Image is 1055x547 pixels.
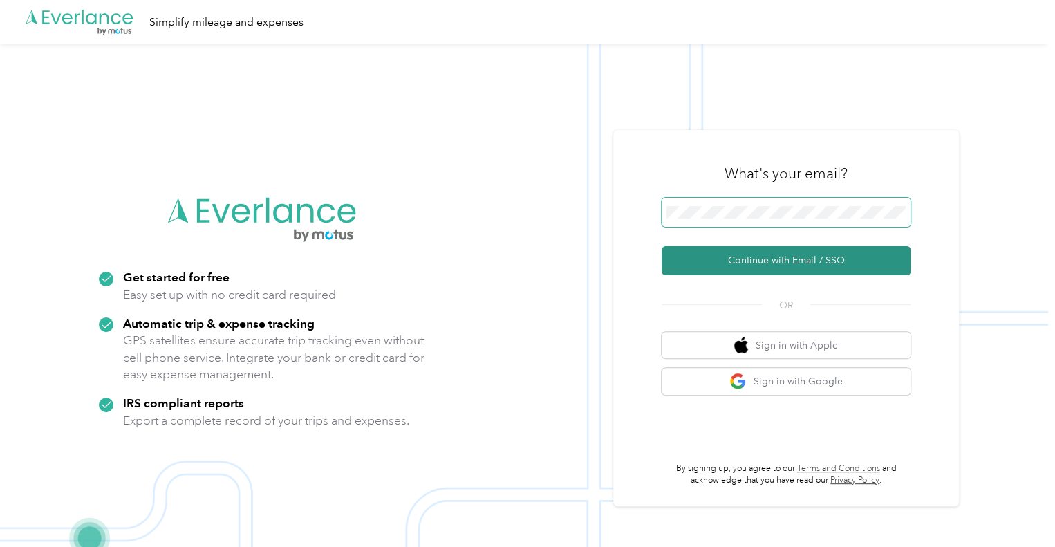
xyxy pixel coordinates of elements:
[123,270,230,284] strong: Get started for free
[662,463,911,487] p: By signing up, you agree to our and acknowledge that you have read our .
[762,298,810,313] span: OR
[123,412,409,429] p: Export a complete record of your trips and expenses.
[662,332,911,359] button: apple logoSign in with Apple
[734,337,748,354] img: apple logo
[662,368,911,395] button: google logoSign in with Google
[729,373,747,390] img: google logo
[123,396,244,410] strong: IRS compliant reports
[978,470,1055,547] iframe: Everlance-gr Chat Button Frame
[123,286,336,304] p: Easy set up with no credit card required
[662,246,911,275] button: Continue with Email / SSO
[725,164,848,183] h3: What's your email?
[123,332,425,383] p: GPS satellites ensure accurate trip tracking even without cell phone service. Integrate your bank...
[830,475,879,485] a: Privacy Policy
[123,316,315,331] strong: Automatic trip & expense tracking
[149,14,304,31] div: Simplify mileage and expenses
[797,463,880,474] a: Terms and Conditions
